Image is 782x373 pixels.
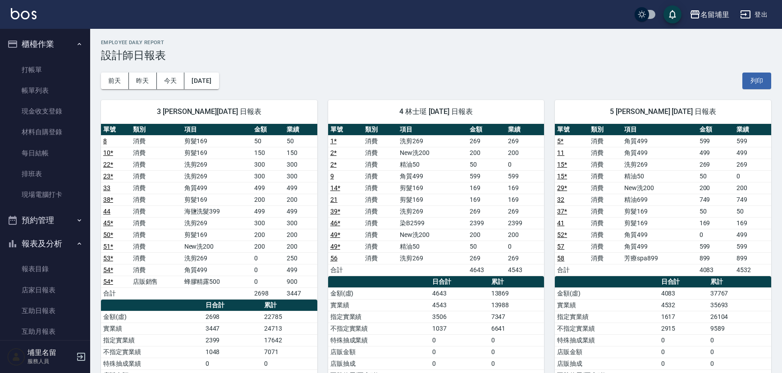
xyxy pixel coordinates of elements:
[697,182,734,194] td: 200
[659,311,708,323] td: 1617
[284,287,317,299] td: 3447
[112,107,306,116] span: 3 [PERSON_NAME][DATE] 日報表
[506,264,544,276] td: 4543
[252,194,284,205] td: 200
[467,229,506,241] td: 200
[330,173,334,180] a: 9
[284,252,317,264] td: 250
[589,229,622,241] td: 消費
[157,73,185,89] button: 今天
[557,243,564,250] a: 57
[252,170,284,182] td: 300
[203,323,262,334] td: 3447
[708,358,771,369] td: 0
[489,334,544,346] td: 0
[589,205,622,217] td: 消費
[101,358,203,369] td: 特殊抽成業績
[182,147,252,159] td: 剪髮169
[622,135,697,147] td: 角質499
[506,147,544,159] td: 200
[284,217,317,229] td: 300
[131,182,182,194] td: 消費
[363,159,398,170] td: 消費
[506,194,544,205] td: 169
[734,159,771,170] td: 269
[697,205,734,217] td: 50
[129,73,157,89] button: 昨天
[101,346,203,358] td: 不指定實業績
[467,135,506,147] td: 269
[184,73,219,89] button: [DATE]
[467,124,506,136] th: 金額
[4,300,87,321] a: 互助日報表
[363,205,398,217] td: 消費
[101,124,317,300] table: a dense table
[589,159,622,170] td: 消費
[252,229,284,241] td: 200
[686,5,733,24] button: 名留埔里
[103,184,110,191] a: 33
[708,323,771,334] td: 9589
[467,205,506,217] td: 269
[622,252,697,264] td: 芳療spa899
[489,287,544,299] td: 13869
[708,287,771,299] td: 37767
[663,5,681,23] button: save
[734,194,771,205] td: 749
[101,73,129,89] button: 前天
[182,217,252,229] td: 洗剪269
[262,300,317,311] th: 累計
[4,101,87,122] a: 現金收支登錄
[363,252,398,264] td: 消費
[131,124,182,136] th: 類別
[734,217,771,229] td: 169
[430,299,489,311] td: 4543
[182,205,252,217] td: 海鹽洗髮399
[467,217,506,229] td: 2399
[622,217,697,229] td: 剪髮169
[622,229,697,241] td: 角質499
[734,264,771,276] td: 4532
[328,334,430,346] td: 特殊抽成業績
[328,299,430,311] td: 實業績
[363,124,398,136] th: 類別
[182,194,252,205] td: 剪髮169
[589,147,622,159] td: 消費
[330,255,338,262] a: 56
[101,49,771,62] h3: 設計師日報表
[659,276,708,288] th: 日合計
[182,252,252,264] td: 洗剪269
[622,159,697,170] td: 洗剪269
[734,170,771,182] td: 0
[734,252,771,264] td: 899
[182,170,252,182] td: 洗剪269
[506,135,544,147] td: 269
[252,159,284,170] td: 300
[555,287,659,299] td: 金額(虛)
[328,346,430,358] td: 店販金額
[697,217,734,229] td: 169
[328,311,430,323] td: 指定實業績
[252,252,284,264] td: 0
[363,147,398,159] td: 消費
[7,348,25,366] img: Person
[252,287,284,299] td: 2698
[131,241,182,252] td: 消費
[363,194,398,205] td: 消費
[131,276,182,287] td: 店販銷售
[363,170,398,182] td: 消費
[566,107,760,116] span: 5 [PERSON_NAME] [DATE] 日報表
[4,259,87,279] a: 報表目錄
[398,241,467,252] td: 精油50
[398,217,467,229] td: 染B2599
[284,241,317,252] td: 200
[622,147,697,159] td: 角質499
[182,124,252,136] th: 項目
[262,323,317,334] td: 24713
[555,264,589,276] td: 合計
[622,194,697,205] td: 精油699
[328,124,544,276] table: a dense table
[363,241,398,252] td: 消費
[398,124,467,136] th: 項目
[697,264,734,276] td: 4083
